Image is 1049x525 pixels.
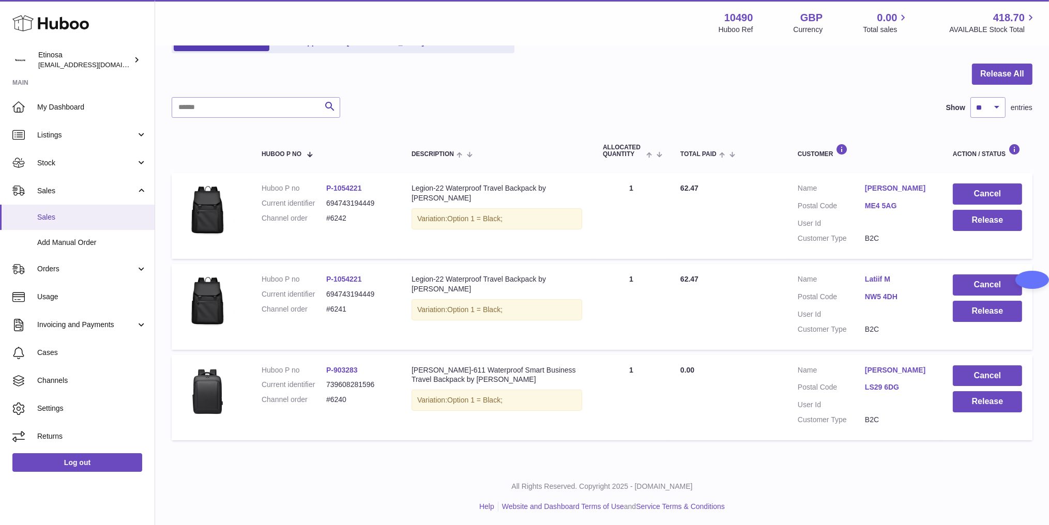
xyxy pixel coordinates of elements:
img: v-Black__765727349.webp [182,274,234,326]
dt: User Id [798,400,865,410]
button: Release [953,301,1022,322]
div: Huboo Ref [719,25,753,35]
span: Huboo P no [262,151,301,158]
div: Variation: [412,299,582,320]
span: Channels [37,376,147,385]
span: Add Manual Order [37,238,147,248]
button: Cancel [953,183,1022,205]
li: and [498,502,725,512]
a: [PERSON_NAME] [865,365,932,375]
dt: Customer Type [798,415,865,425]
span: Usage [37,292,147,302]
span: Sales [37,186,136,196]
button: Release All [972,64,1032,85]
dt: Customer Type [798,234,865,243]
a: LS29 6DG [865,382,932,392]
dt: Current identifier [262,289,326,299]
button: Cancel [953,365,1022,387]
dt: Current identifier [262,198,326,208]
a: Latiif M [865,274,932,284]
dt: Postal Code [798,201,865,213]
dt: Postal Code [798,382,865,395]
img: Wolphuk@gmail.com [12,52,28,68]
div: Legion-22 Waterproof Travel Backpack by [PERSON_NAME] [412,183,582,203]
span: 0.00 [680,366,694,374]
span: entries [1011,103,1032,113]
a: NW5 4DH [865,292,932,302]
dd: 694743194449 [326,289,391,299]
img: v-Black__765727349.webp [182,183,234,235]
strong: 10490 [724,11,753,25]
a: Service Terms & Conditions [636,502,725,511]
a: Log out [12,453,142,472]
span: Returns [37,431,147,441]
span: Total sales [863,25,909,35]
div: [PERSON_NAME]-611 Waterproof Smart Business Travel Backpack by [PERSON_NAME] [412,365,582,385]
div: Legion-22 Waterproof Travel Backpack by [PERSON_NAME] [412,274,582,294]
span: Invoicing and Payments [37,320,136,330]
dt: User Id [798,310,865,319]
dd: 739608281596 [326,380,391,390]
dt: Name [798,274,865,287]
dt: Channel order [262,304,326,314]
dt: Huboo P no [262,274,326,284]
div: Variation: [412,390,582,411]
span: Option 1 = Black; [447,214,503,223]
dt: Huboo P no [262,365,326,375]
dt: Name [798,183,865,196]
button: Cancel [953,274,1022,296]
a: Help [479,502,494,511]
span: Option 1 = Black; [447,305,503,314]
button: Release [953,210,1022,231]
div: Variation: [412,208,582,229]
span: Sales [37,212,147,222]
dt: Current identifier [262,380,326,390]
img: Brand-Laptop-Backpack-Waterproof-Anti-Theft-School-Backpacks-Usb-Charging-Men-Business-Travel-Bag... [182,365,234,417]
span: Cases [37,348,147,358]
span: Listings [37,130,136,140]
div: Action / Status [953,144,1022,158]
dd: B2C [865,325,932,334]
strong: GBP [800,11,823,25]
span: 0.00 [877,11,898,25]
span: Settings [37,404,147,413]
td: 1 [592,264,670,350]
a: P-1054221 [326,275,362,283]
dt: Name [798,365,865,378]
dd: B2C [865,415,932,425]
td: 1 [592,173,670,259]
div: Etinosa [38,50,131,70]
dt: Customer Type [798,325,865,334]
span: My Dashboard [37,102,147,112]
dt: User Id [798,219,865,228]
span: 418.70 [993,11,1025,25]
dt: Channel order [262,395,326,405]
dt: Huboo P no [262,183,326,193]
div: Currency [794,25,823,35]
span: 62.47 [680,184,698,192]
dd: B2C [865,234,932,243]
button: Release [953,391,1022,412]
a: 418.70 AVAILABLE Stock Total [949,11,1037,35]
p: All Rights Reserved. Copyright 2025 - [DOMAIN_NAME] [163,482,1041,491]
dd: 694743194449 [326,198,391,208]
a: ME4 5AG [865,201,932,211]
span: Description [412,151,454,158]
span: AVAILABLE Stock Total [949,25,1037,35]
span: 62.47 [680,275,698,283]
a: P-1054221 [326,184,362,192]
dd: #6240 [326,395,391,405]
span: Stock [37,158,136,168]
a: P-903283 [326,366,358,374]
span: Total paid [680,151,717,158]
dd: #6241 [326,304,391,314]
dd: #6242 [326,213,391,223]
span: Orders [37,264,136,274]
dt: Postal Code [798,292,865,304]
a: Website and Dashboard Terms of Use [502,502,624,511]
label: Show [946,103,965,113]
div: Customer [798,144,932,158]
td: 1 [592,355,670,441]
span: [EMAIL_ADDRESS][DOMAIN_NAME] [38,60,152,69]
span: Option 1 = Black; [447,396,503,404]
